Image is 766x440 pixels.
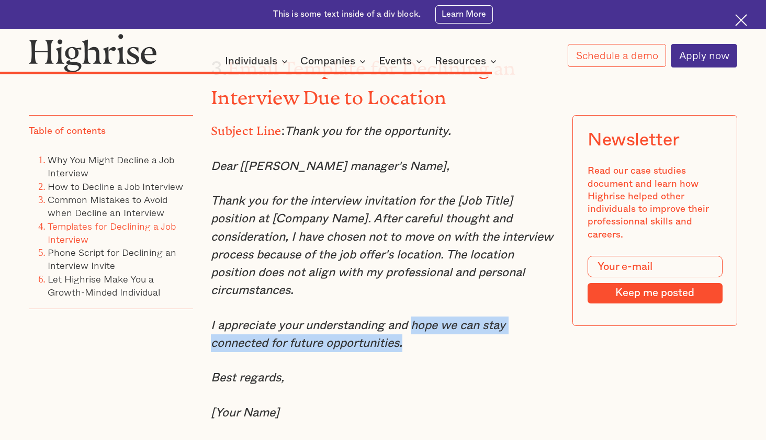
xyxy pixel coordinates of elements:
[435,55,500,67] div: Resources
[48,272,160,299] a: Let Highrise Make You a Growth-Minded Individual
[379,55,412,67] div: Events
[273,9,421,20] div: This is some text inside of a div block.
[588,130,680,151] div: Newsletter
[568,44,666,67] a: Schedule a demo
[435,5,493,24] a: Learn More
[211,372,284,383] em: Best regards,
[285,126,451,137] em: Thank you for the opportunity.
[588,165,723,241] div: Read our case studies document and learn how Highrise helped other individuals to improve their p...
[225,55,291,67] div: Individuals
[300,55,369,67] div: Companies
[588,256,723,277] input: Your e-mail
[29,33,157,72] img: Highrise logo
[588,283,723,303] input: Keep me posted
[300,55,355,67] div: Companies
[225,55,277,67] div: Individuals
[211,320,505,349] em: I appreciate your understanding and hope we can stay connected for future opportunities.
[48,219,176,246] a: Templates for Declining a Job Interview
[48,179,183,194] a: How to Decline a Job Interview
[671,44,737,67] a: Apply now
[211,52,555,111] h3: 3.
[211,407,279,419] em: [Your Name]
[48,245,176,273] a: Phone Script for Declining an Interview Invite
[379,55,425,67] div: Events
[211,124,281,132] strong: Subject Line
[48,152,174,180] a: Why You Might Decline a Job Interview
[211,119,555,140] p: :
[588,256,723,303] form: Modal Form
[211,161,449,172] em: Dear [[PERSON_NAME] manager's Name],
[435,55,486,67] div: Resources
[735,14,747,26] img: Cross icon
[48,192,167,220] a: Common Mistakes to Avoid when Decline an Interview
[211,195,553,297] em: Thank you for the interview invitation for the [Job Title] position at [Company Name]. After care...
[29,125,106,138] div: Table of contents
